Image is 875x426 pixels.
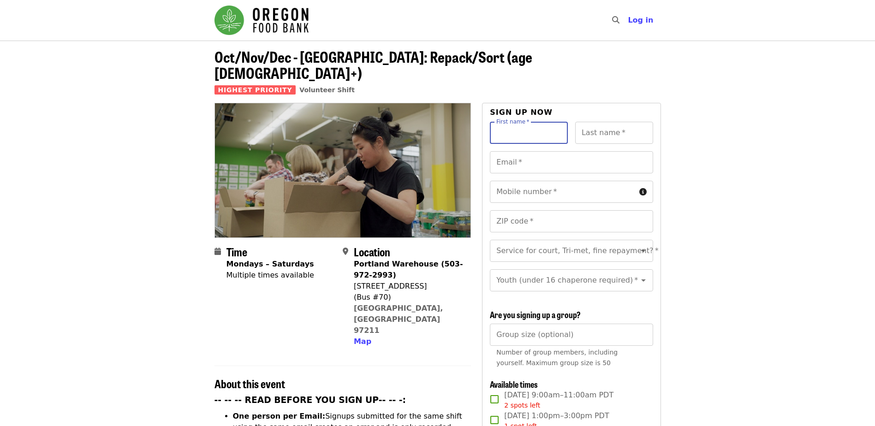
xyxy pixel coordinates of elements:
div: (Bus #70) [354,292,464,303]
button: Map [354,336,371,347]
span: Map [354,337,371,346]
img: Oct/Nov/Dec - Portland: Repack/Sort (age 8+) organized by Oregon Food Bank [215,103,471,237]
button: Open [637,244,650,257]
span: Sign up now [490,108,553,117]
strong: Mondays – Saturdays [226,260,314,268]
input: ZIP code [490,210,653,232]
img: Oregon Food Bank - Home [214,6,309,35]
i: search icon [612,16,619,24]
span: [DATE] 9:00am–11:00am PDT [504,390,613,410]
div: Multiple times available [226,270,314,281]
span: Time [226,243,247,260]
span: Highest Priority [214,85,296,95]
strong: Portland Warehouse (503-972-2993) [354,260,463,279]
span: Available times [490,378,538,390]
input: Email [490,151,653,173]
button: Log in [620,11,661,30]
input: Last name [575,122,653,144]
input: Mobile number [490,181,635,203]
span: About this event [214,375,285,391]
i: calendar icon [214,247,221,256]
strong: One person per Email: [233,412,326,420]
input: Search [625,9,632,31]
span: Log in [628,16,653,24]
strong: -- -- -- READ BEFORE YOU SIGN UP-- -- -: [214,395,406,405]
a: Volunteer Shift [299,86,355,94]
input: First name [490,122,568,144]
span: Are you signing up a group? [490,308,581,320]
label: First name [496,119,530,124]
div: [STREET_ADDRESS] [354,281,464,292]
span: Number of group members, including yourself. Maximum group size is 50 [496,349,618,367]
i: circle-info icon [639,188,647,196]
span: Oct/Nov/Dec - [GEOGRAPHIC_DATA]: Repack/Sort (age [DEMOGRAPHIC_DATA]+) [214,46,532,83]
input: [object Object] [490,324,653,346]
span: 2 spots left [504,402,540,409]
span: Location [354,243,390,260]
button: Open [637,274,650,287]
a: [GEOGRAPHIC_DATA], [GEOGRAPHIC_DATA] 97211 [354,304,443,335]
i: map-marker-alt icon [343,247,348,256]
